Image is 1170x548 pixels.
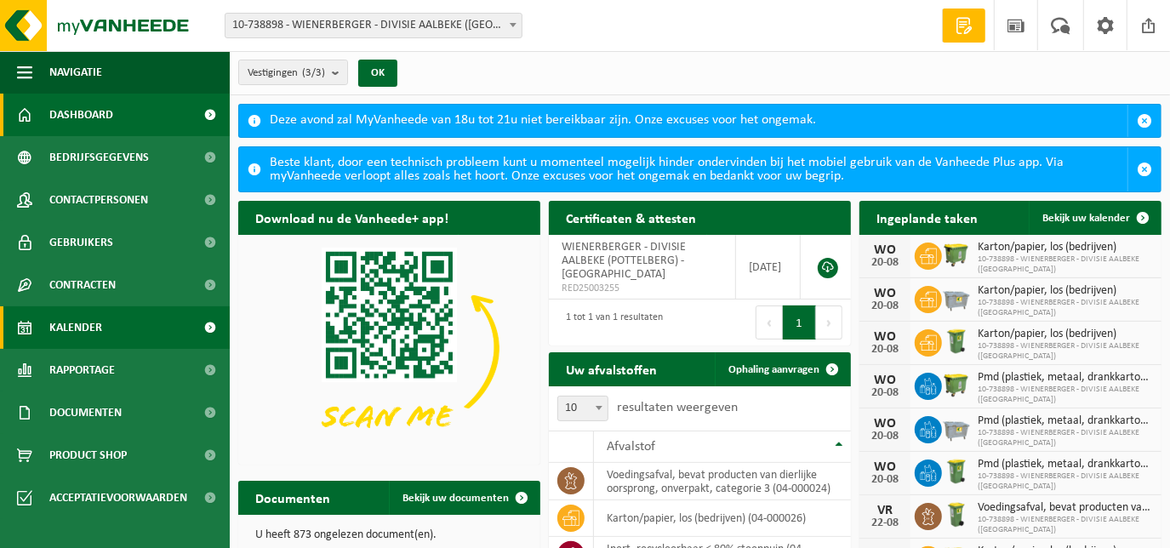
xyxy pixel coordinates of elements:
[238,201,465,234] h2: Download nu de Vanheede+ app!
[978,471,1153,492] span: 10-738898 - WIENERBERGER - DIVISIE AALBEKE ([GEOGRAPHIC_DATA])
[302,67,325,78] count: (3/3)
[594,463,851,500] td: voedingsafval, bevat producten van dierlijke oorsprong, onverpakt, categorie 3 (04-000024)
[868,257,902,269] div: 20-08
[558,397,608,420] span: 10
[549,201,713,234] h2: Certificaten & attesten
[562,282,722,295] span: RED25003255
[1029,201,1160,235] a: Bekijk uw kalender
[868,417,902,431] div: WO
[238,235,540,461] img: Download de VHEPlus App
[978,298,1153,318] span: 10-738898 - WIENERBERGER - DIVISIE AALBEKE ([GEOGRAPHIC_DATA])
[942,283,971,312] img: WB-2500-GAL-GY-01
[868,474,902,486] div: 20-08
[868,431,902,442] div: 20-08
[868,517,902,529] div: 22-08
[783,305,816,340] button: 1
[868,504,902,517] div: VR
[868,387,902,399] div: 20-08
[942,457,971,486] img: WB-0240-HPE-GN-50
[358,60,397,87] button: OK
[270,105,1127,137] div: Deze avond zal MyVanheede van 18u tot 21u niet bereikbaar zijn. Onze excuses voor het ongemak.
[868,287,902,300] div: WO
[49,434,127,477] span: Product Shop
[49,477,187,519] span: Acceptatievoorwaarden
[942,370,971,399] img: WB-1100-HPE-GN-50
[402,493,509,504] span: Bekijk uw documenten
[978,241,1153,254] span: Karton/papier, los (bedrijven)
[255,529,523,541] p: U heeft 873 ongelezen document(en).
[978,515,1153,535] span: 10-738898 - WIENERBERGER - DIVISIE AALBEKE ([GEOGRAPHIC_DATA])
[238,60,348,85] button: Vestigingen(3/3)
[607,440,655,454] span: Afvalstof
[49,94,113,136] span: Dashboard
[238,481,347,514] h2: Documenten
[868,243,902,257] div: WO
[248,60,325,86] span: Vestigingen
[49,264,116,306] span: Contracten
[868,330,902,344] div: WO
[562,241,686,281] span: WIENERBERGER - DIVISIE AALBEKE (POTTELBERG) - [GEOGRAPHIC_DATA]
[270,147,1127,191] div: Beste klant, door een technisch probleem kunt u momenteel mogelijk hinder ondervinden bij het mob...
[557,304,663,341] div: 1 tot 1 van 1 resultaten
[49,51,102,94] span: Navigatie
[978,428,1153,448] span: 10-738898 - WIENERBERGER - DIVISIE AALBEKE ([GEOGRAPHIC_DATA])
[49,306,102,349] span: Kalender
[868,374,902,387] div: WO
[868,344,902,356] div: 20-08
[978,341,1153,362] span: 10-738898 - WIENERBERGER - DIVISIE AALBEKE ([GEOGRAPHIC_DATA])
[715,352,849,386] a: Ophaling aanvragen
[859,201,995,234] h2: Ingeplande taken
[389,481,539,515] a: Bekijk uw documenten
[49,136,149,179] span: Bedrijfsgegevens
[225,13,522,38] span: 10-738898 - WIENERBERGER - DIVISIE AALBEKE (POTTELBERG) - AALBEKE
[942,500,971,529] img: WB-0140-HPE-GN-50
[978,458,1153,471] span: Pmd (plastiek, metaal, drankkartons) (bedrijven)
[1042,213,1130,224] span: Bekijk uw kalender
[225,14,522,37] span: 10-738898 - WIENERBERGER - DIVISIE AALBEKE (POTTELBERG) - AALBEKE
[557,396,608,421] span: 10
[978,371,1153,385] span: Pmd (plastiek, metaal, drankkartons) (bedrijven)
[942,240,971,269] img: WB-1100-HPE-GN-50
[978,328,1153,341] span: Karton/papier, los (bedrijven)
[617,401,738,414] label: resultaten weergeven
[594,500,851,537] td: karton/papier, los (bedrijven) (04-000026)
[736,235,801,300] td: [DATE]
[728,364,819,375] span: Ophaling aanvragen
[978,414,1153,428] span: Pmd (plastiek, metaal, drankkartons) (bedrijven)
[978,501,1153,515] span: Voedingsafval, bevat producten van dierlijke oorsprong, onverpakt, categorie 3
[49,349,115,391] span: Rapportage
[978,254,1153,275] span: 10-738898 - WIENERBERGER - DIVISIE AALBEKE ([GEOGRAPHIC_DATA])
[978,385,1153,405] span: 10-738898 - WIENERBERGER - DIVISIE AALBEKE ([GEOGRAPHIC_DATA])
[868,300,902,312] div: 20-08
[549,352,674,385] h2: Uw afvalstoffen
[978,284,1153,298] span: Karton/papier, los (bedrijven)
[49,221,113,264] span: Gebruikers
[756,305,783,340] button: Previous
[942,327,971,356] img: WB-0240-HPE-GN-50
[942,414,971,442] img: WB-2500-GAL-GY-01
[49,391,122,434] span: Documenten
[49,179,148,221] span: Contactpersonen
[868,460,902,474] div: WO
[816,305,842,340] button: Next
